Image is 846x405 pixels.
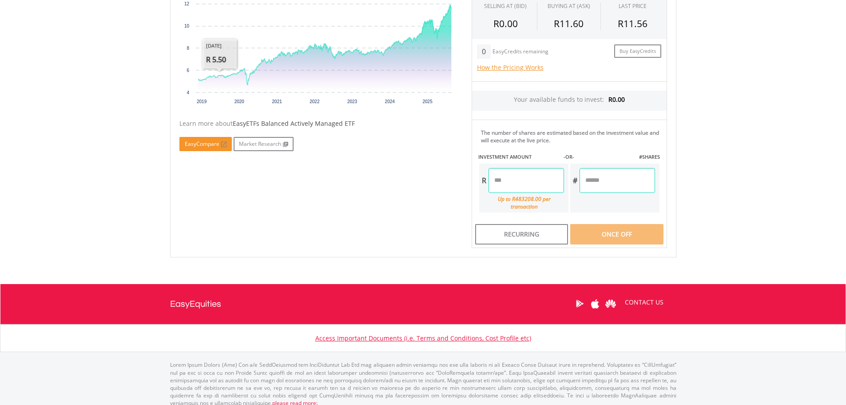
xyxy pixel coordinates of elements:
[315,334,531,342] a: Access Important Documents (i.e. Terms and Conditions, Cost Profile etc)
[170,284,221,324] a: EasyEquities
[187,68,189,73] text: 6
[478,153,532,160] label: INVESTMENT AMOUNT
[479,168,489,193] div: R
[184,1,189,6] text: 12
[608,95,625,104] span: R0.00
[184,24,189,28] text: 10
[479,193,564,213] div: Up to R483208.00 per transaction
[493,48,548,56] div: EasyCredits remaining
[614,44,661,58] a: Buy EasyCredits
[619,2,647,10] div: LAST PRICE
[179,137,232,151] a: EasyCompare
[548,2,590,10] span: BUYING AT (ASK)
[603,290,619,317] a: Huawei
[475,224,568,245] div: Recurring
[639,153,660,160] label: #SHARES
[272,99,282,104] text: 2021
[233,119,355,128] span: EasyETFs Balanced Actively Managed ETF
[179,119,458,128] div: Learn more about
[187,46,189,51] text: 8
[570,168,580,193] div: #
[310,99,320,104] text: 2022
[493,17,518,30] span: R0.00
[572,290,588,317] a: Google Play
[196,99,207,104] text: 2019
[619,290,670,315] a: CONTACT US
[234,137,294,151] a: Market Research
[481,129,663,144] div: The number of shares are estimated based on the investment value and will execute at the live price.
[187,90,189,95] text: 4
[564,153,574,160] label: -OR-
[588,290,603,317] a: Apple
[484,2,527,10] div: SELLING AT (BID)
[618,17,647,30] span: R11.56
[472,91,667,111] div: Your available funds to invest:
[554,17,584,30] span: R11.60
[385,99,395,104] text: 2024
[477,44,491,59] div: 0
[422,99,433,104] text: 2025
[347,99,357,104] text: 2023
[234,99,244,104] text: 2020
[477,63,544,72] a: How the Pricing Works
[570,224,663,245] div: Once Off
